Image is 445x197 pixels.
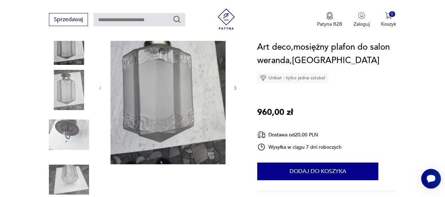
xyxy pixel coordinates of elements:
[49,25,89,65] img: Zdjęcie produktu Art deco,mosiężny plafon do salon weranda,łazienka
[326,12,333,20] img: Ikona medalu
[49,13,88,26] button: Sprzedawaj
[317,12,342,27] button: Patyna B2B
[381,21,396,27] p: Koszyk
[49,18,88,23] a: Sprzedawaj
[110,11,225,164] img: Zdjęcie produktu Art deco,mosiężny plafon do salon weranda,łazienka
[257,143,342,151] div: Wysyłka w ciągu 7 dni roboczych
[389,11,395,17] div: 0
[385,12,392,19] img: Ikona koszyka
[257,106,293,119] p: 960,00 zł
[257,130,342,139] div: Dostawa od 20,00 PLN
[216,8,237,30] img: Patyna - sklep z meblami i dekoracjami vintage
[49,115,89,155] img: Zdjęcie produktu Art deco,mosiężny plafon do salon weranda,łazienka
[257,162,378,180] button: Dodaj do koszyka
[381,12,396,27] button: 0Koszyk
[358,12,365,19] img: Ikonka użytkownika
[173,15,181,24] button: Szukaj
[421,169,441,189] iframe: Smartsupp widget button
[354,21,370,27] p: Zaloguj
[257,130,266,139] img: Ikona dostawy
[260,75,266,81] img: Ikona diamentu
[257,41,396,67] h1: Art deco,mosiężny plafon do salon weranda,[GEOGRAPHIC_DATA]
[49,70,89,110] img: Zdjęcie produktu Art deco,mosiężny plafon do salon weranda,łazienka
[257,73,328,83] div: Unikat - tylko jedna sztuka!
[317,12,342,27] a: Ikona medaluPatyna B2B
[317,21,342,27] p: Patyna B2B
[354,12,370,27] button: Zaloguj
